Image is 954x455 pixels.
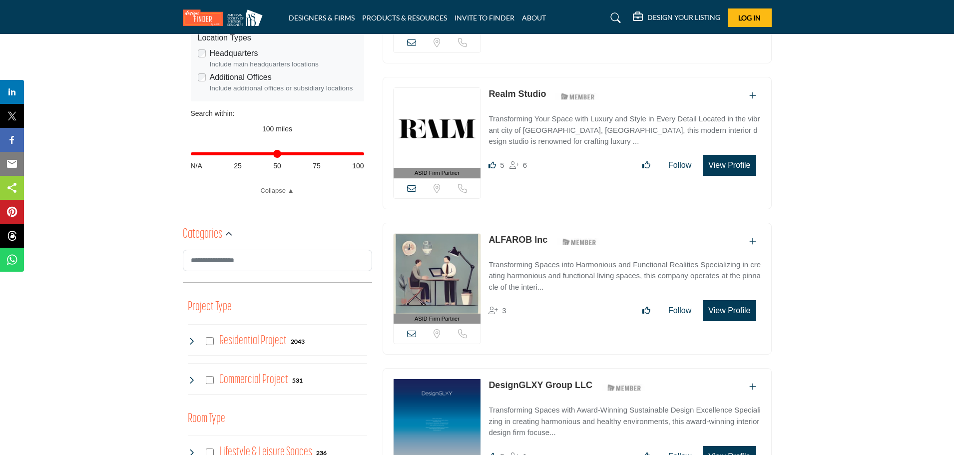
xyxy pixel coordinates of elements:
[488,379,592,392] p: DesignGLXY Group LLC
[488,305,506,317] div: Followers
[291,338,305,345] b: 2043
[488,161,496,169] i: Likes
[749,91,756,100] a: Add To List
[210,71,272,83] label: Additional Offices
[210,83,357,93] div: Include additional offices or subsidiary locations
[188,298,232,317] button: Project Type
[502,306,506,315] span: 3
[728,8,772,27] button: Log In
[394,88,481,178] a: ASID Firm Partner
[183,250,372,271] input: Search Category
[313,161,321,171] span: 75
[738,13,761,22] span: Log In
[289,13,355,22] a: DESIGNERS & FIRMS
[636,155,657,175] button: Like listing
[703,300,756,321] button: View Profile
[362,13,447,22] a: PRODUCTS & RESOURCES
[191,108,364,119] div: Search within:
[219,332,287,350] h4: Residential Project: Types of projects range from simple residential renovations to highly comple...
[183,226,222,244] h2: Categories
[352,161,364,171] span: 100
[415,169,460,177] span: ASID Firm Partner
[488,107,761,147] a: Transforming Your Space with Luxury and Style in Every Detail Located in the vibrant city of [GEO...
[647,13,720,22] h5: DESIGN YOUR LISTING
[292,377,303,384] b: 531
[455,13,514,22] a: INVITE TO FINDER
[488,253,761,293] a: Transforming Spaces into Harmonious and Functional Realities Specializing in creating harmonious ...
[191,161,202,171] span: N/A
[602,381,647,394] img: ASID Members Badge Icon
[488,87,546,101] p: Realm Studio
[415,315,460,323] span: ASID Firm Partner
[488,235,547,245] a: ALFAROB Inc
[488,259,761,293] p: Transforming Spaces into Harmonious and Functional Realities Specializing in creating harmonious ...
[219,371,288,389] h4: Commercial Project: Involve the design, construction, or renovation of spaces used for business p...
[394,234,481,324] a: ASID Firm Partner
[633,12,720,24] div: DESIGN YOUR LISTING
[394,88,481,168] img: Realm Studio
[488,399,761,439] a: Transforming Spaces with Award-Winning Sustainable Design Excellence Specializing in creating har...
[262,125,292,133] span: 100 miles
[523,161,527,169] span: 6
[394,234,481,314] img: ALFAROB Inc
[500,161,504,169] span: 5
[210,59,357,69] div: Include main headquarters locations
[206,337,214,345] input: Select Residential Project checkbox
[191,186,364,196] a: Collapse ▲
[488,89,546,99] a: Realm Studio
[749,237,756,246] a: Add To List
[662,155,698,175] button: Follow
[210,47,258,59] label: Headquarters
[557,236,602,248] img: ASID Members Badge Icon
[183,9,268,26] img: Site Logo
[488,380,592,390] a: DesignGLXY Group LLC
[188,410,225,429] button: Room Type
[749,383,756,391] a: Add To List
[488,233,547,247] p: ALFAROB Inc
[662,301,698,321] button: Follow
[206,376,214,384] input: Select Commercial Project checkbox
[601,10,627,26] a: Search
[636,301,657,321] button: Like listing
[273,161,281,171] span: 50
[488,405,761,439] p: Transforming Spaces with Award-Winning Sustainable Design Excellence Specializing in creating har...
[198,32,357,44] div: Location Types
[522,13,546,22] a: ABOUT
[292,376,303,385] div: 531 Results For Commercial Project
[291,337,305,346] div: 2043 Results For Residential Project
[555,90,600,102] img: ASID Members Badge Icon
[234,161,242,171] span: 25
[509,159,527,171] div: Followers
[703,155,756,176] button: View Profile
[488,113,761,147] p: Transforming Your Space with Luxury and Style in Every Detail Located in the vibrant city of [GEO...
